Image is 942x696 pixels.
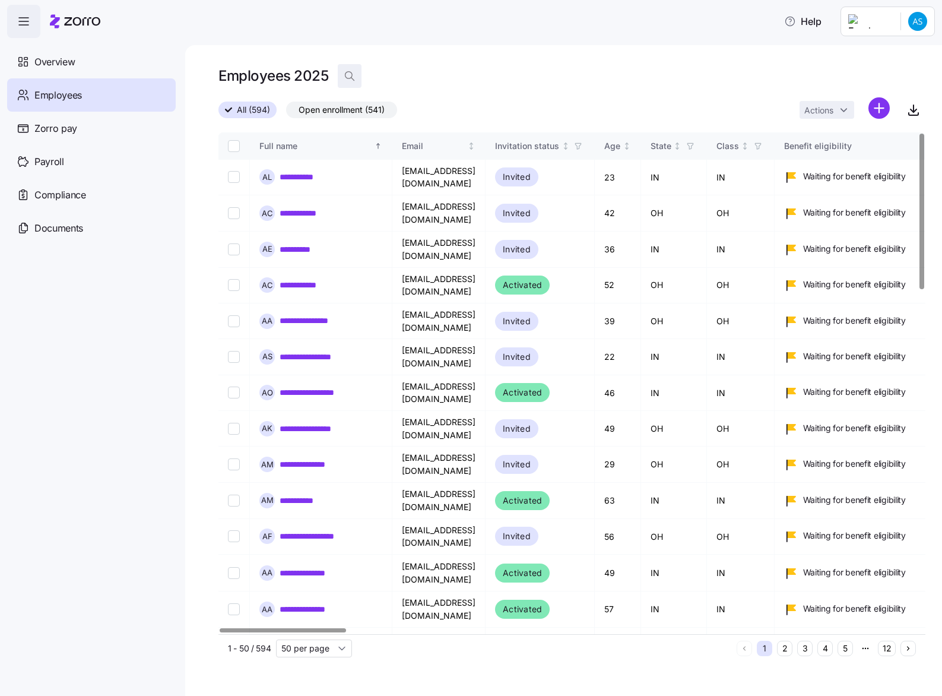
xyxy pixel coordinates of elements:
[803,494,906,506] span: Waiting for benefit eligibility
[34,154,64,169] span: Payroll
[34,88,82,103] span: Employees
[7,45,176,78] a: Overview
[228,603,240,615] input: Select record 13
[392,555,486,591] td: [EMAIL_ADDRESS][DOMAIN_NAME]
[228,567,240,579] input: Select record 12
[595,195,641,232] td: 42
[503,278,542,292] span: Activated
[495,140,559,153] div: Invitation status
[562,142,570,150] div: Not sorted
[228,315,240,327] input: Select record 5
[34,188,86,203] span: Compliance
[878,641,896,656] button: 12
[651,140,671,153] div: State
[392,160,486,195] td: [EMAIL_ADDRESS][DOMAIN_NAME]
[392,483,486,519] td: [EMAIL_ADDRESS][DOMAIN_NAME]
[716,140,739,153] div: Class
[392,268,486,303] td: [EMAIL_ADDRESS][DOMAIN_NAME]
[641,160,707,195] td: IN
[641,132,707,160] th: StateNot sorted
[228,643,271,654] span: 1 - 50 / 594
[262,606,272,613] span: A A
[641,268,707,303] td: OH
[228,387,240,398] input: Select record 7
[503,457,531,472] span: Invited
[838,641,853,656] button: 5
[784,140,929,153] div: Benefit eligibility
[595,160,641,195] td: 23
[707,519,775,555] td: OH
[262,210,273,217] span: A C
[777,641,792,656] button: 2
[803,243,906,255] span: Waiting for benefit eligibility
[803,603,906,615] span: Waiting for benefit eligibility
[228,423,240,435] input: Select record 8
[7,211,176,245] a: Documents
[503,206,531,220] span: Invited
[392,195,486,232] td: [EMAIL_ADDRESS][DOMAIN_NAME]
[707,268,775,303] td: OH
[707,591,775,627] td: IN
[262,533,272,540] span: A F
[392,591,486,627] td: [EMAIL_ADDRESS][DOMAIN_NAME]
[803,458,906,470] span: Waiting for benefit eligibility
[228,279,240,291] input: Select record 4
[503,566,542,580] span: Activated
[641,591,707,627] td: IN
[623,142,631,150] div: Not sorted
[908,12,927,31] img: 6868d2b515736b2f1331ef8d07e4bd0e
[595,268,641,303] td: 52
[673,142,681,150] div: Not sorted
[503,350,531,364] span: Invited
[595,339,641,375] td: 22
[707,160,775,195] td: IN
[595,411,641,447] td: 49
[737,641,752,656] button: Previous page
[800,101,854,119] button: Actions
[641,483,707,519] td: IN
[299,102,385,118] span: Open enrollment (541)
[228,351,240,363] input: Select record 6
[707,232,775,267] td: IN
[259,140,372,153] div: Full name
[641,232,707,267] td: IN
[803,386,906,398] span: Waiting for benefit eligibility
[707,303,775,339] td: OH
[228,243,240,255] input: Select record 3
[775,10,831,33] button: Help
[7,78,176,112] a: Employees
[707,555,775,591] td: IN
[374,142,382,150] div: Sorted ascending
[503,493,542,508] span: Activated
[262,245,272,253] span: A E
[262,389,273,397] span: A O
[392,447,486,482] td: [EMAIL_ADDRESS][DOMAIN_NAME]
[261,461,274,469] span: A M
[34,55,75,69] span: Overview
[604,140,620,153] div: Age
[392,232,486,267] td: [EMAIL_ADDRESS][DOMAIN_NAME]
[595,303,641,339] td: 39
[486,132,595,160] th: Invitation statusNot sorted
[503,242,531,257] span: Invited
[595,447,641,482] td: 29
[595,375,641,411] td: 46
[392,132,486,160] th: EmailNot sorted
[707,195,775,232] td: OH
[250,132,392,160] th: Full nameSorted ascending
[595,483,641,519] td: 63
[503,529,531,543] span: Invited
[392,375,486,411] td: [EMAIL_ADDRESS][DOMAIN_NAME]
[707,132,775,160] th: ClassNot sorted
[641,519,707,555] td: OH
[262,569,272,577] span: A A
[228,171,240,183] input: Select record 1
[741,142,749,150] div: Not sorted
[707,411,775,447] td: OH
[503,422,531,436] span: Invited
[803,315,906,327] span: Waiting for benefit eligibility
[402,140,465,153] div: Email
[803,279,906,290] span: Waiting for benefit eligibility
[797,641,813,656] button: 3
[7,112,176,145] a: Zorro pay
